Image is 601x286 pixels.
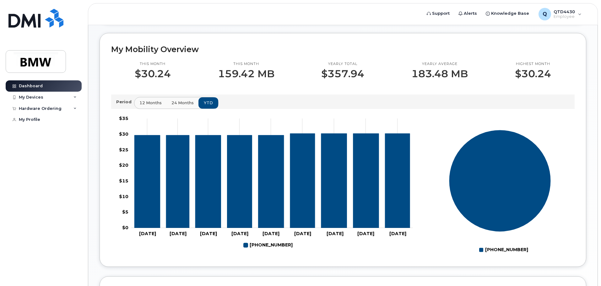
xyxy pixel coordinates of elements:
[244,240,293,251] g: Legend
[481,7,533,20] a: Knowledge Base
[327,231,344,236] tspan: [DATE]
[479,245,528,255] g: Legend
[515,62,551,67] p: Highest month
[321,68,364,79] p: $357.94
[119,147,128,152] tspan: $25
[170,231,187,236] tspan: [DATE]
[231,231,248,236] tspan: [DATE]
[119,116,128,121] tspan: $35
[449,130,551,232] g: Series
[554,9,575,14] span: QTD4430
[321,62,364,67] p: Yearly total
[244,240,293,251] g: 864-320-6902
[119,178,128,184] tspan: $15
[135,68,171,79] p: $30.24
[119,116,413,251] g: Chart
[454,7,481,20] a: Alerts
[389,231,406,236] tspan: [DATE]
[119,193,128,199] tspan: $10
[464,10,477,17] span: Alerts
[411,68,468,79] p: 183.48 MB
[119,162,128,168] tspan: $20
[294,231,311,236] tspan: [DATE]
[574,259,596,281] iframe: Messenger Launcher
[171,100,194,106] span: 24 months
[432,10,450,17] span: Support
[200,231,217,236] tspan: [DATE]
[554,14,575,19] span: Employee
[491,10,529,17] span: Knowledge Base
[116,99,134,105] p: Period
[135,62,171,67] p: This month
[263,231,279,236] tspan: [DATE]
[515,68,551,79] p: $30.24
[411,62,468,67] p: Yearly average
[122,209,128,215] tspan: $5
[449,130,551,255] g: Chart
[422,7,454,20] a: Support
[139,231,156,236] tspan: [DATE]
[119,131,128,137] tspan: $30
[122,225,128,230] tspan: $0
[357,231,374,236] tspan: [DATE]
[218,62,274,67] p: This month
[139,100,162,106] span: 12 months
[111,45,575,54] h2: My Mobility Overview
[543,10,547,18] span: Q
[134,133,410,228] g: 864-320-6902
[218,68,274,79] p: 159.42 MB
[534,8,586,20] div: QTD4430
